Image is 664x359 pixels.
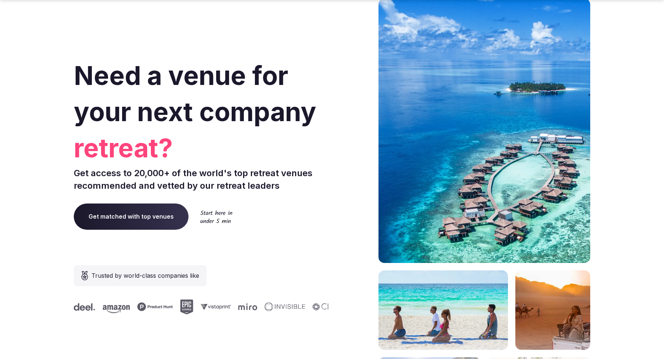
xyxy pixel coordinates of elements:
svg: Vistaprint company logo [199,304,229,310]
svg: Invisible company logo [263,302,304,311]
span: retreat? [74,130,329,166]
span: Need a venue for your next company [74,60,316,127]
img: Start here in under 5 min [200,210,232,223]
svg: Deel company logo [72,303,94,311]
p: Get access to 20,000+ of the world's top retreat venues recommended and vetted by our retreat lea... [74,167,329,192]
svg: Miro company logo [237,303,256,310]
span: Trusted by world-class companies like [91,271,199,280]
svg: Epic Games company logo [179,300,192,314]
a: Get matched with top venues [74,204,189,229]
img: yoga on tropical beach [378,270,508,350]
img: woman sitting in back of truck with camels [515,270,590,350]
